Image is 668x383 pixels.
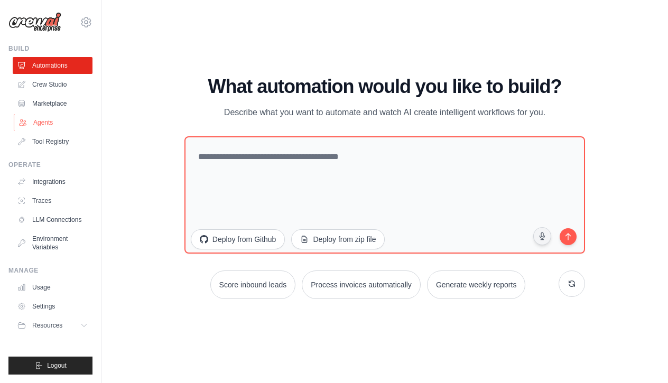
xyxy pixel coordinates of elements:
iframe: Chat Widget [615,332,668,383]
button: Resources [13,317,92,334]
button: Score inbound leads [210,270,296,299]
a: Marketplace [13,95,92,112]
a: Environment Variables [13,230,92,256]
a: Agents [14,114,94,131]
button: Process invoices automatically [302,270,421,299]
a: Crew Studio [13,76,92,93]
a: Usage [13,279,92,296]
div: Manage [8,266,92,275]
span: Resources [32,321,62,330]
a: Integrations [13,173,92,190]
a: Settings [13,298,92,315]
a: LLM Connections [13,211,92,228]
a: Traces [13,192,92,209]
div: Operate [8,161,92,169]
div: Build [8,44,92,53]
button: Deploy from zip file [291,229,385,249]
img: Logo [8,12,61,32]
a: Automations [13,57,92,74]
span: Logout [47,361,67,370]
a: Tool Registry [13,133,92,150]
button: Generate weekly reports [427,270,526,299]
button: Deploy from Github [191,229,285,249]
button: Logout [8,357,92,375]
h1: What automation would you like to build? [184,76,585,97]
p: Describe what you want to automate and watch AI create intelligent workflows for you. [207,106,562,119]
